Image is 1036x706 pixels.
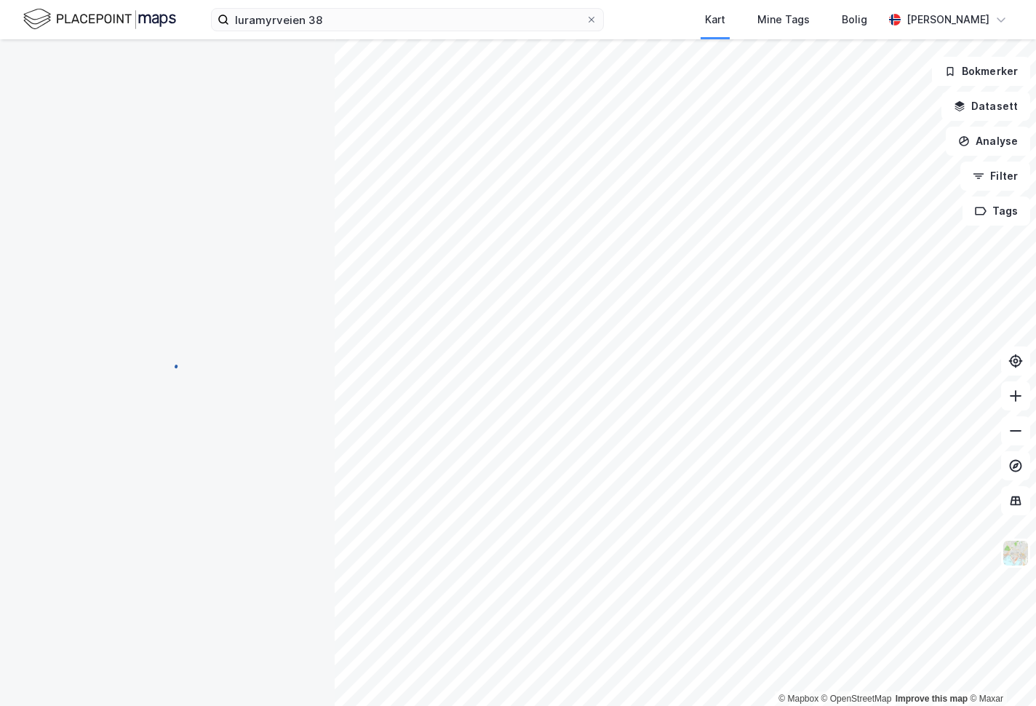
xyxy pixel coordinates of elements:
img: spinner.a6d8c91a73a9ac5275cf975e30b51cfb.svg [156,352,179,376]
a: Mapbox [778,694,818,704]
iframe: Chat Widget [963,636,1036,706]
div: Kontrollprogram for chat [963,636,1036,706]
img: Z [1002,539,1029,567]
button: Filter [960,162,1030,191]
div: Kart [705,11,725,28]
a: Improve this map [896,694,968,704]
input: Søk på adresse, matrikkel, gårdeiere, leietakere eller personer [229,9,586,31]
button: Datasett [941,92,1030,121]
button: Tags [963,197,1030,226]
div: Bolig [842,11,867,28]
a: OpenStreetMap [821,694,892,704]
img: logo.f888ab2527a4732fd821a326f86c7f29.svg [23,7,176,32]
div: Mine Tags [757,11,810,28]
button: Bokmerker [932,57,1030,86]
button: Analyse [946,127,1030,156]
div: [PERSON_NAME] [906,11,989,28]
